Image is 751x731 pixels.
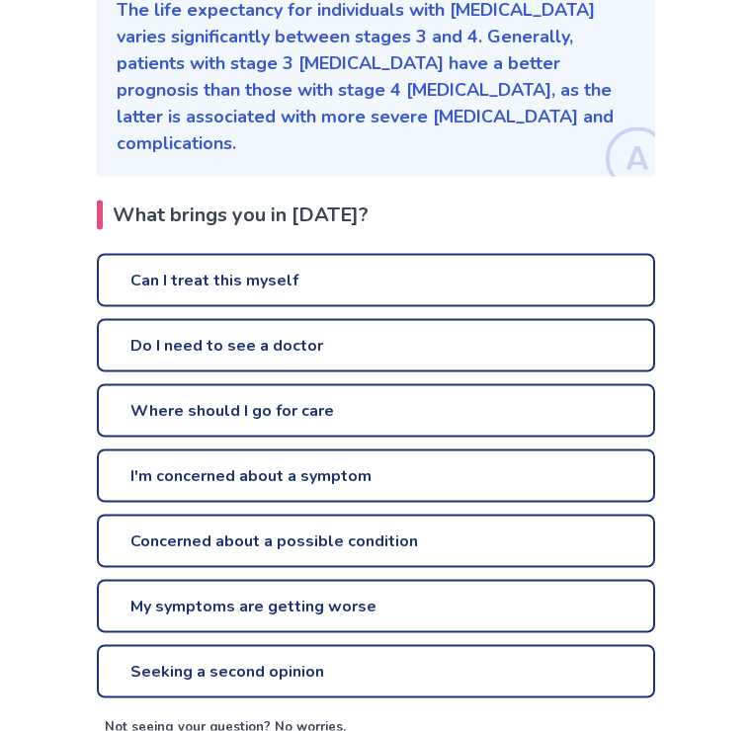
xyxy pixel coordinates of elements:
[97,319,655,372] a: Do I need to see a doctor
[97,449,655,503] a: I'm concerned about a symptom
[97,254,655,307] a: Can I treat this myself
[97,580,655,633] a: My symptoms are getting worse
[97,645,655,698] a: Seeking a second opinion
[97,515,655,568] a: Concerned about a possible condition
[97,384,655,438] a: Where should I go for care
[97,201,655,230] h2: What brings you in [DATE]?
